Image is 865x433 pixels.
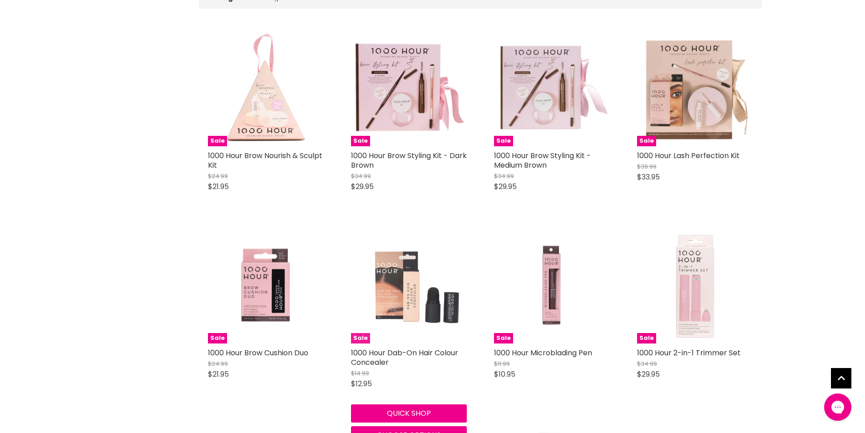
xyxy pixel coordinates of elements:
[351,228,467,343] a: 1000 Hour Dab-On Hair Colour ConcealerSale
[494,30,610,146] a: 1000 Hour Brow Styling Kit - Medium BrownSale
[351,404,467,423] button: Quick shop
[637,333,656,343] span: Sale
[820,390,856,424] iframe: Gorgias live chat messenger
[208,30,324,146] img: 1000 Hour Brow Nourish & Sculpt Kit
[494,181,517,192] span: $29.95
[494,369,515,379] span: $10.95
[637,30,753,146] a: 1000 Hour Lash Perfection KitSale
[494,359,510,368] span: $11.99
[351,30,467,146] a: 1000 Hour Brow Styling Kit - Dark BrownSale
[637,369,660,379] span: $29.95
[208,228,324,343] img: 1000 Hour Brow Cushion Duo
[351,228,467,343] img: 1000 Hour Dab-On Hair Colour Concealer
[637,150,740,161] a: 1000 Hour Lash Perfection Kit
[494,172,514,180] span: $34.99
[494,348,592,358] a: 1000 Hour Microblading Pen
[208,150,322,170] a: 1000 Hour Brow Nourish & Sculpt Kit
[637,162,657,171] span: $39.99
[351,150,467,170] a: 1000 Hour Brow Styling Kit - Dark Brown
[208,172,228,180] span: $24.99
[351,30,467,146] img: 1000 Hour Brow Styling Kit - Dark Brown
[637,348,741,358] a: 1000 Hour 2-in-1 Trimmer Set
[351,378,372,389] span: $12.95
[637,228,753,343] img: 1000 Hour 2-in-1 Trimmer Set
[208,348,308,358] a: 1000 Hour Brow Cushion Duo
[208,30,324,146] a: 1000 Hour Brow Nourish & Sculpt KitSale
[494,30,610,146] img: 1000 Hour Brow Styling Kit - Medium Brown
[208,359,228,368] span: $24.99
[637,30,753,146] img: 1000 Hour Lash Perfection Kit
[351,333,370,343] span: Sale
[351,181,374,192] span: $29.95
[351,172,371,180] span: $34.99
[351,136,370,146] span: Sale
[637,136,656,146] span: Sale
[494,150,591,170] a: 1000 Hour Brow Styling Kit - Medium Brown
[208,136,227,146] span: Sale
[208,333,227,343] span: Sale
[351,348,458,368] a: 1000 Hour Dab-On Hair Colour Concealer
[637,359,657,368] span: $34.99
[494,333,513,343] span: Sale
[494,228,610,343] img: 1000 Hour Microblading Pen
[351,369,369,378] span: $14.99
[637,172,660,182] span: $33.95
[494,136,513,146] span: Sale
[208,181,229,192] span: $21.95
[208,369,229,379] span: $21.95
[494,228,610,343] a: 1000 Hour Microblading PenSale
[208,228,324,343] a: 1000 Hour Brow Cushion DuoSale
[637,228,753,343] a: 1000 Hour 2-in-1 Trimmer SetSale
